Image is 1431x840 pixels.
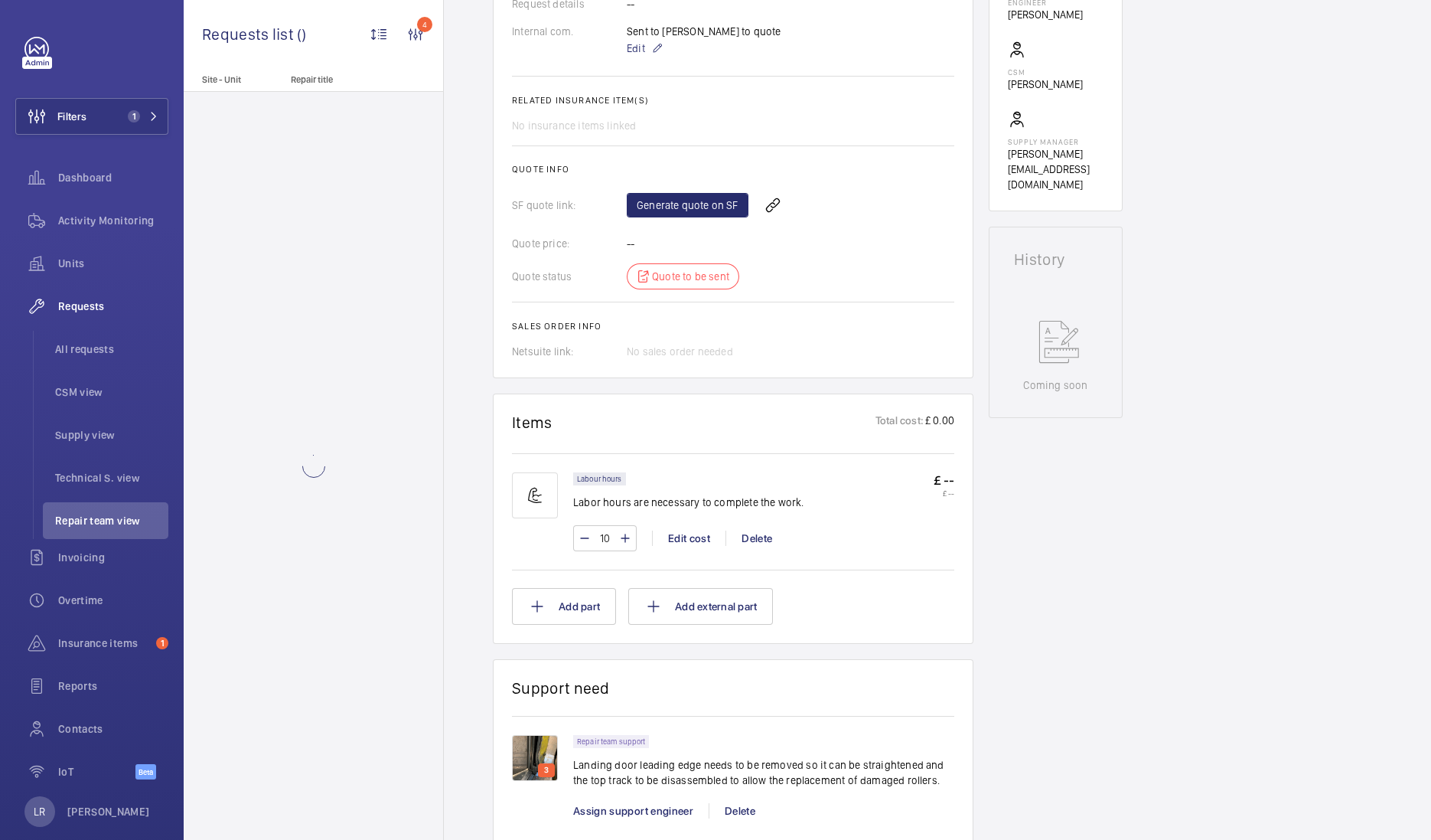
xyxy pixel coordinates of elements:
span: CSM view [55,384,168,400]
button: Add external part [628,588,773,625]
p: [PERSON_NAME] [1008,77,1083,92]
span: Reports [58,678,168,694]
p: Supply manager [1008,137,1103,146]
p: LR [34,804,45,819]
img: 1736688910831-9de11562-bca0-445c-8fd5-ab1142807d71 [512,735,558,781]
span: IoT [58,764,135,780]
span: Repair team view [55,513,168,528]
p: [PERSON_NAME][EMAIL_ADDRESS][DOMAIN_NAME] [1008,146,1103,192]
p: Coming soon [1023,378,1087,393]
p: Labour hours [577,476,622,482]
span: Overtime [58,593,168,608]
span: Invoicing [58,550,168,565]
span: Edit [627,41,645,56]
p: Repair team support [577,739,645,744]
p: £ 0.00 [924,413,954,432]
h2: Quote info [512,164,954,175]
span: Technical S. view [55,470,168,485]
h1: Support need [512,678,610,698]
span: Units [58,256,168,271]
div: Delete [709,803,771,819]
p: [PERSON_NAME] [1008,7,1083,22]
p: Repair title [291,74,392,85]
span: Requests [58,299,168,314]
p: [PERSON_NAME] [67,804,150,819]
p: 3 [541,763,552,777]
p: Landing door leading edge needs to be removed so it can be straightened and the top track to be d... [573,757,954,788]
h2: Sales order info [512,321,954,332]
p: £ -- [934,472,954,489]
span: Contacts [58,721,168,737]
button: Filters1 [15,98,168,135]
p: Labor hours are necessary to complete the work. [573,495,804,510]
p: CSM [1008,67,1083,77]
p: £ -- [934,489,954,498]
span: 1 [128,110,140,123]
span: Dashboard [58,170,168,185]
span: Activity Monitoring [58,213,168,228]
span: Assign support engineer [573,805,693,817]
h1: Items [512,413,553,432]
span: Filters [57,109,86,124]
h2: Related insurance item(s) [512,95,954,106]
span: All requests [55,342,168,357]
span: Requests list [202,25,297,44]
p: Total cost: [875,413,924,432]
span: Insurance items [58,636,150,651]
p: Site - Unit [184,74,285,85]
span: Supply view [55,427,168,443]
span: 1 [156,637,168,649]
a: Generate quote on SF [627,193,748,217]
div: Delete [725,531,787,546]
h1: History [1014,252,1097,267]
span: Beta [135,764,156,780]
button: Add part [512,588,616,625]
div: Edit cost [652,531,725,546]
img: muscle-sm.svg [512,472,558,518]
